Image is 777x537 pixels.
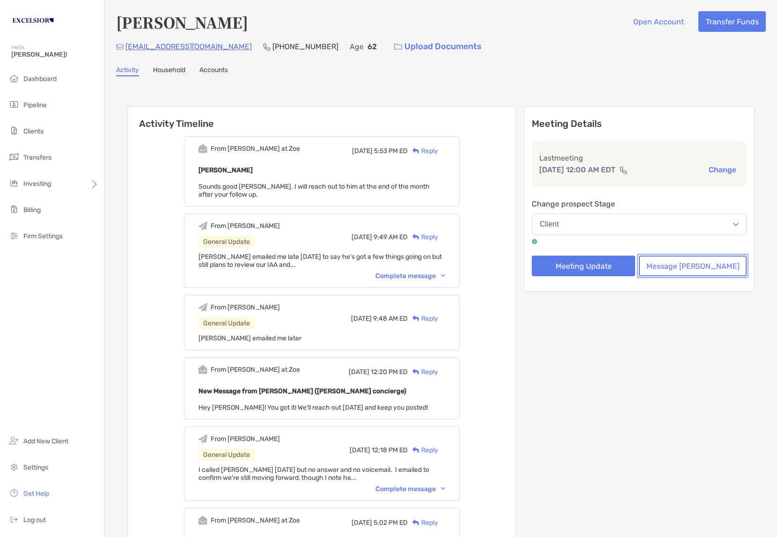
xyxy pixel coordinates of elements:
[350,446,370,454] span: [DATE]
[8,125,20,136] img: clients icon
[23,154,51,162] span: Transfers
[211,435,280,443] div: From [PERSON_NAME]
[263,43,271,51] img: Phone Icon
[116,44,124,50] img: Email Icon
[371,368,408,376] span: 12:20 PM ED
[211,145,300,153] div: From [PERSON_NAME] at Zoe
[23,180,51,188] span: Investing
[532,198,747,210] p: Change prospect Stage
[8,435,20,446] img: add_new_client icon
[374,147,408,155] span: 5:53 PM ED
[198,221,207,230] img: Event icon
[198,183,430,199] span: Sounds good [PERSON_NAME]. I will reach out to him at the end of the month after your follow up.
[198,144,207,153] img: Event icon
[198,317,255,329] div: General Update
[198,236,255,248] div: General Update
[408,314,438,324] div: Reply
[211,366,300,374] div: From [PERSON_NAME] at Zoe
[408,232,438,242] div: Reply
[375,272,445,280] div: Complete message
[8,99,20,110] img: pipeline icon
[11,4,55,37] img: Zoe Logo
[23,232,63,240] span: Firm Settings
[374,519,408,527] span: 5:02 PM ED
[272,41,338,52] p: [PHONE_NUMBER]
[639,256,747,276] button: Message [PERSON_NAME]
[412,148,419,154] img: Reply icon
[373,315,408,323] span: 9:48 AM ED
[394,44,402,50] img: button icon
[388,37,488,57] a: Upload Documents
[198,387,406,395] b: New Message from [PERSON_NAME] ([PERSON_NAME] concierge)
[412,316,419,322] img: Reply icon
[128,107,516,129] h6: Activity Timeline
[8,514,20,525] img: logout icon
[211,303,280,311] div: From [PERSON_NAME]
[441,274,445,277] img: Chevron icon
[23,101,47,109] span: Pipeline
[441,487,445,490] img: Chevron icon
[408,146,438,156] div: Reply
[211,222,280,230] div: From [PERSON_NAME]
[198,466,429,482] span: I called [PERSON_NAME] [DATE] but no answer and no voicemail. I emailed to confirm we're still mo...
[8,487,20,499] img: get-help icon
[8,204,20,215] img: billing icon
[532,256,635,276] button: Meeting Update
[352,233,372,241] span: [DATE]
[198,334,301,342] span: [PERSON_NAME] emailed me later
[619,166,628,174] img: communication type
[198,449,255,461] div: General Update
[23,127,44,135] span: Clients
[8,73,20,84] img: dashboard icon
[8,151,20,162] img: transfers icon
[11,51,99,59] span: [PERSON_NAME]!
[23,206,41,214] span: Billing
[198,166,253,174] b: [PERSON_NAME]
[198,253,442,269] span: [PERSON_NAME] emailed me late [DATE] to say he's got a few things going on but still plans to rev...
[532,213,747,235] button: Client
[539,152,739,164] p: Last meeting
[349,368,369,376] span: [DATE]
[352,519,372,527] span: [DATE]
[408,367,438,377] div: Reply
[198,365,207,374] img: Event icon
[412,520,419,526] img: Reply icon
[539,164,616,176] p: [DATE] 12:00 AM EDT
[412,234,419,240] img: Reply icon
[374,233,408,241] span: 9:49 AM ED
[372,446,408,454] span: 12:18 PM ED
[350,41,364,52] p: Age
[198,303,207,312] img: Event icon
[532,118,747,130] p: Meeting Details
[211,516,300,524] div: From [PERSON_NAME] at Zoe
[153,66,185,76] a: Household
[23,437,68,445] span: Add New Client
[408,518,438,528] div: Reply
[706,165,739,175] button: Change
[23,516,46,524] span: Log out
[125,41,252,52] p: [EMAIL_ADDRESS][DOMAIN_NAME]
[8,230,20,241] img: firm-settings icon
[8,461,20,472] img: settings icon
[412,369,419,375] img: Reply icon
[351,315,372,323] span: [DATE]
[367,41,377,52] p: 62
[352,147,373,155] span: [DATE]
[698,11,766,32] button: Transfer Funds
[23,75,57,83] span: Dashboard
[412,447,419,453] img: Reply icon
[198,434,207,443] img: Event icon
[375,485,445,493] div: Complete message
[8,177,20,189] img: investing icon
[626,11,691,32] button: Open Account
[532,239,537,244] img: tooltip
[733,223,739,226] img: Open dropdown arrow
[408,445,438,455] div: Reply
[23,490,49,498] span: Get Help
[116,66,139,76] a: Activity
[198,516,207,525] img: Event icon
[198,404,428,412] span: Hey [PERSON_NAME]! You got it! We'll reach out [DATE] and keep you posted!
[23,463,48,471] span: Settings
[116,11,248,33] h4: [PERSON_NAME]
[540,220,559,228] div: Client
